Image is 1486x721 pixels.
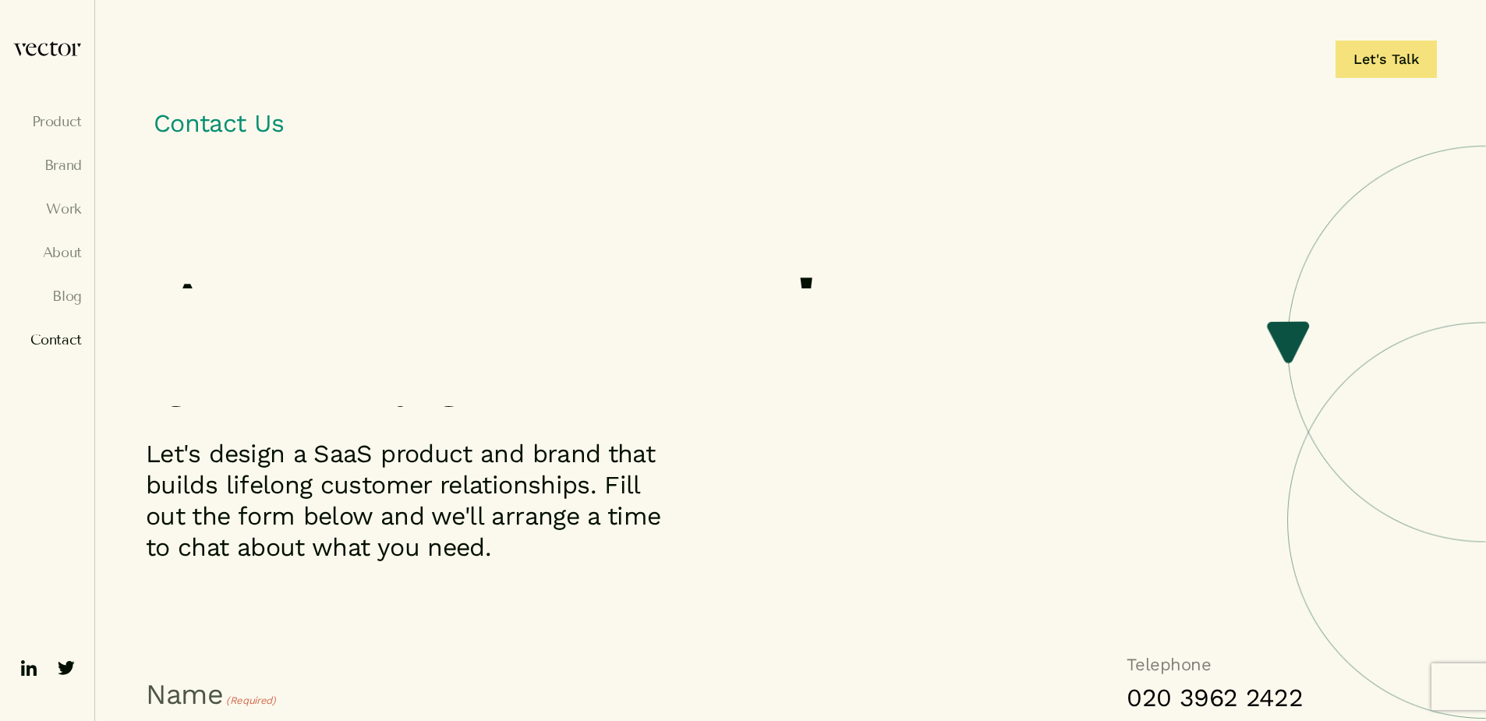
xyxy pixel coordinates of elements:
[146,391,307,510] span: for
[146,100,1435,154] h1: Contact Us
[349,391,529,510] span: life
[1336,41,1437,78] a: Let's Talk
[1127,652,1435,677] h6: Telephone
[146,438,676,563] p: Let's design a SaaS product and brand that builds lifelong customer relationships. Fill out the f...
[1127,682,1435,713] a: 020 3962 2422
[12,332,82,348] a: Contact
[12,288,82,304] a: Blog
[54,656,79,680] img: ico-twitter-fill
[12,157,82,173] a: Brand
[16,656,41,680] img: ico-linkedin
[12,201,82,217] a: Work
[12,114,82,129] a: Product
[12,245,82,260] a: About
